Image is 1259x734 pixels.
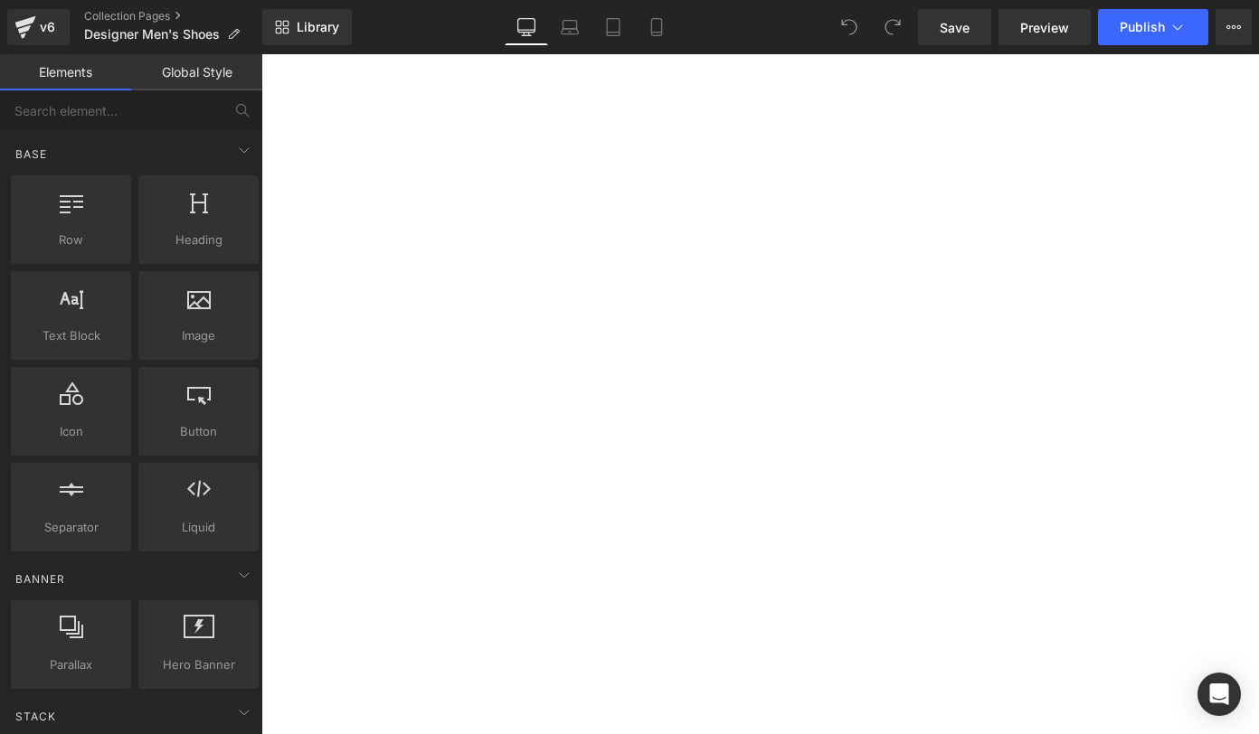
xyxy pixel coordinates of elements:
[144,518,253,537] span: Liquid
[16,231,126,249] span: Row
[875,9,911,45] button: Redo
[131,54,262,90] a: Global Style
[16,655,126,674] span: Parallax
[7,9,70,45] a: v6
[999,9,1091,45] a: Preview
[14,708,58,725] span: Stack
[144,422,253,441] span: Button
[16,518,126,537] span: Separator
[16,422,126,441] span: Icon
[16,326,126,345] span: Text Block
[635,9,678,45] a: Mobile
[14,146,49,163] span: Base
[940,18,970,37] span: Save
[1120,20,1165,34] span: Publish
[1197,673,1241,716] div: Open Intercom Messenger
[505,9,548,45] a: Desktop
[144,655,253,674] span: Hero Banner
[1216,9,1252,45] button: More
[262,9,352,45] a: New Library
[14,570,67,588] span: Banner
[144,231,253,249] span: Heading
[1098,9,1208,45] button: Publish
[84,9,262,24] a: Collection Pages
[144,326,253,345] span: Image
[297,19,339,35] span: Library
[1020,18,1069,37] span: Preview
[831,9,867,45] button: Undo
[548,9,592,45] a: Laptop
[36,15,59,39] div: v6
[592,9,635,45] a: Tablet
[84,27,220,42] span: Designer Men's Shoes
